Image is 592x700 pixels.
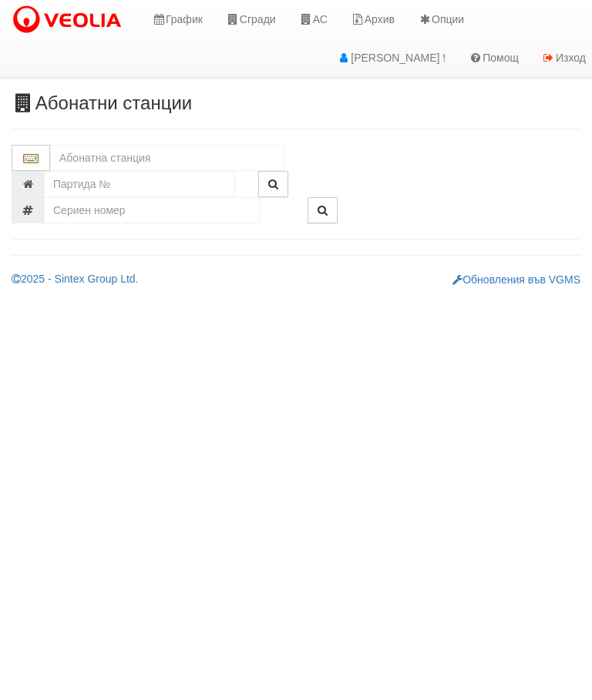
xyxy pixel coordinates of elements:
input: Абонатна станция [50,145,284,171]
a: [PERSON_NAME] ! [325,39,457,77]
h3: Абонатни станции [12,93,580,113]
img: VeoliaLogo.png [12,4,129,36]
input: Сериен номер [44,197,260,223]
input: Партида № [44,171,235,197]
a: 2025 - Sintex Group Ltd. [12,273,139,285]
a: Обновления във VGMS [452,273,580,286]
a: Помощ [457,39,530,77]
